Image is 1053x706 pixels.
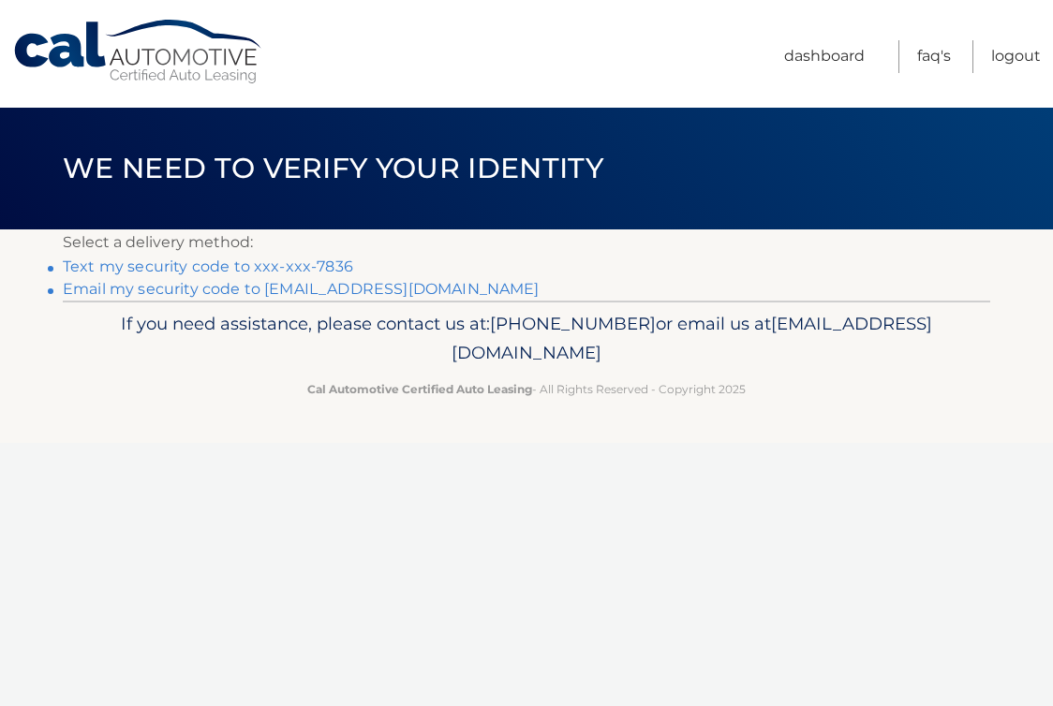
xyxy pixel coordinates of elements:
[490,313,656,334] span: [PHONE_NUMBER]
[63,257,353,275] a: Text my security code to xxx-xxx-7836
[63,229,990,256] p: Select a delivery method:
[75,379,978,399] p: - All Rights Reserved - Copyright 2025
[12,19,265,85] a: Cal Automotive
[784,40,865,73] a: Dashboard
[917,40,951,73] a: FAQ's
[991,40,1041,73] a: Logout
[63,151,603,185] span: We need to verify your identity
[307,382,532,396] strong: Cal Automotive Certified Auto Leasing
[63,280,540,298] a: Email my security code to [EMAIL_ADDRESS][DOMAIN_NAME]
[75,309,978,369] p: If you need assistance, please contact us at: or email us at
